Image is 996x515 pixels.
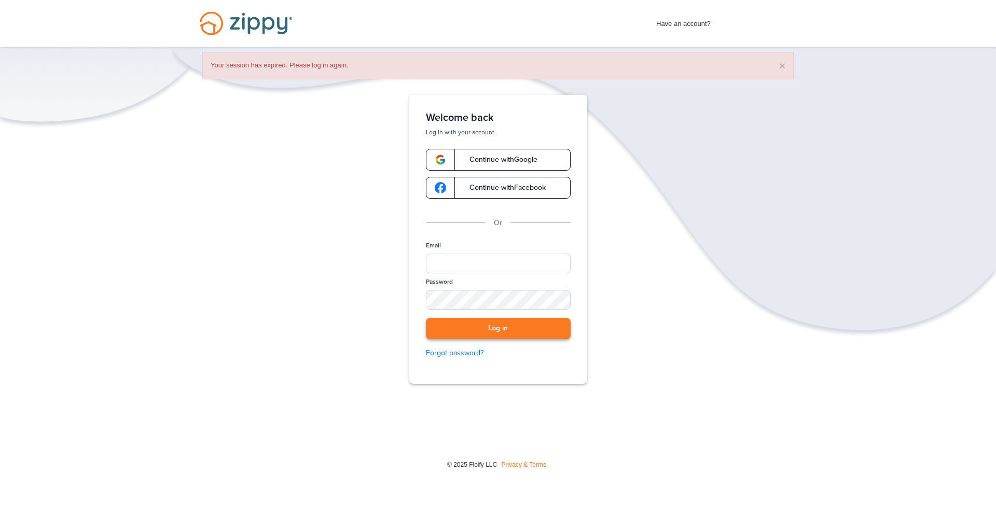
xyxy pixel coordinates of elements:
[779,60,785,71] button: ×
[447,461,497,468] span: © 2025 Floify LLC
[426,241,441,250] label: Email
[426,128,571,136] p: Log in with your account.
[459,156,537,163] span: Continue with Google
[494,217,502,229] p: Or
[426,177,571,199] a: google-logoContinue withFacebook
[426,254,571,273] input: Email
[459,184,546,191] span: Continue with Facebook
[202,52,794,79] div: Your session has expired. Please log in again.
[656,13,711,30] span: Have an account?
[426,347,571,359] a: Forgot password?
[435,182,446,193] img: google-logo
[426,112,571,124] h1: Welcome back
[426,318,571,339] button: Log in
[426,277,453,286] label: Password
[502,461,546,468] a: Privacy & Terms
[426,149,571,171] a: google-logoContinue withGoogle
[426,290,571,310] input: Password
[435,154,446,165] img: google-logo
